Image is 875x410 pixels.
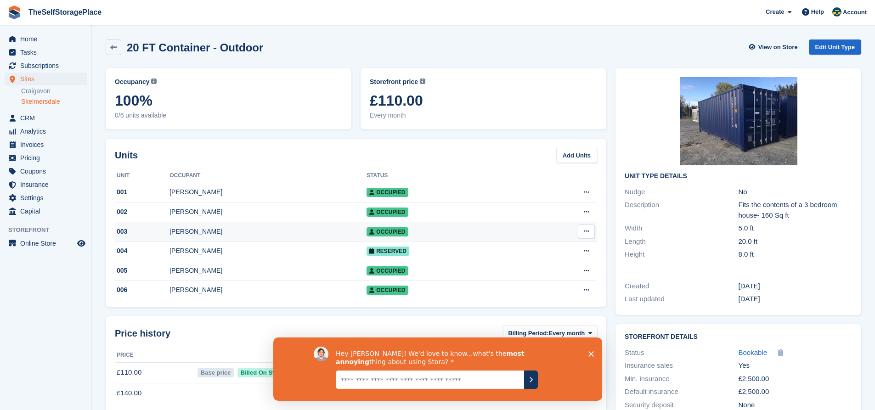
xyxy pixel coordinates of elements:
div: 8.0 ft [739,249,852,260]
span: Occupied [367,227,408,236]
span: 0/6 units available [115,111,342,120]
img: Gairoid [832,7,841,17]
span: Online Store [20,237,75,250]
div: Yes [739,360,852,371]
button: Billing Period: Every month [503,326,597,341]
div: Min. insurance [625,374,738,384]
div: 003 [115,227,169,236]
div: Description [625,200,738,220]
span: Pricing [20,152,75,164]
div: [PERSON_NAME] [169,266,367,275]
span: Tasks [20,46,75,59]
td: £110.00 [115,362,196,383]
span: Occupied [367,266,408,275]
img: 5378.jpeg [680,77,797,165]
div: 5.0 ft [739,223,852,234]
div: [DATE] [739,294,852,304]
h2: Storefront Details [625,333,852,341]
span: Storefront price [370,77,418,87]
span: Occupancy [115,77,149,87]
div: [PERSON_NAME] [169,285,367,295]
span: Billing Period: [508,329,548,338]
th: Occupant [169,168,367,183]
h2: Units [115,148,138,162]
a: menu [5,178,87,191]
div: Created [625,281,738,292]
div: Nudge [625,187,738,197]
span: Subscriptions [20,59,75,72]
th: Unit [115,168,169,183]
a: menu [5,59,87,72]
span: Coupons [20,165,75,178]
span: Create [766,7,784,17]
span: Billed On Storefront [237,368,300,377]
div: 001 [115,187,169,197]
a: TheSelfStoragePlace [25,5,105,20]
a: menu [5,138,87,151]
span: Storefront [8,225,91,235]
span: Occupied [367,208,408,217]
th: Status [367,168,525,183]
a: Craigavon [21,87,87,95]
iframe: Survey by David from Stora [273,337,602,401]
span: Settings [20,191,75,204]
h2: 20 FT Container - Outdoor [127,41,263,54]
a: Add Units [556,148,597,163]
span: Home [20,33,75,45]
a: Edit Unit Type [809,39,861,55]
img: icon-info-grey-7440780725fd019a000dd9b08b2336e03edf1995a4989e88bcd33f0948082b44.svg [420,79,425,84]
span: Occupied [367,188,408,197]
div: [PERSON_NAME] [169,187,367,197]
div: £2,500.00 [739,387,852,397]
a: Skelmersdale [21,97,87,106]
a: menu [5,112,87,124]
span: View on Store [758,43,798,52]
a: menu [5,125,87,138]
a: menu [5,73,87,85]
span: Bookable [739,348,768,356]
span: Analytics [20,125,75,138]
span: £110.00 [370,92,597,109]
div: Length [625,236,738,247]
a: menu [5,33,87,45]
h2: Unit Type details [625,173,852,180]
div: Fits the contents of a 3 bedroom house- 160 Sq ft [739,200,852,220]
div: [PERSON_NAME] [169,227,367,236]
div: Insurance sales [625,360,738,371]
span: Occupied [367,286,408,295]
div: [DATE] [739,281,852,292]
a: menu [5,165,87,178]
div: Last updated [625,294,738,304]
div: Status [625,348,738,358]
span: Every month [370,111,597,120]
a: View on Store [748,39,802,55]
span: Reserved [367,247,409,256]
span: Invoices [20,138,75,151]
div: 005 [115,266,169,275]
span: CRM [20,112,75,124]
div: 002 [115,207,169,217]
span: Capital [20,205,75,218]
th: Price [115,348,196,363]
div: 006 [115,285,169,295]
span: Base price [198,368,234,377]
div: £2,500.00 [739,374,852,384]
td: £140.00 [115,383,196,403]
div: No [739,187,852,197]
img: icon-info-grey-7440780725fd019a000dd9b08b2336e03edf1995a4989e88bcd33f0948082b44.svg [151,79,157,84]
div: 20.0 ft [739,236,852,247]
div: [PERSON_NAME] [169,246,367,256]
span: Insurance [20,178,75,191]
a: menu [5,46,87,59]
a: Bookable [739,348,768,358]
span: Every month [549,329,585,338]
div: Width [625,223,738,234]
a: menu [5,205,87,218]
div: Default insurance [625,387,738,397]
